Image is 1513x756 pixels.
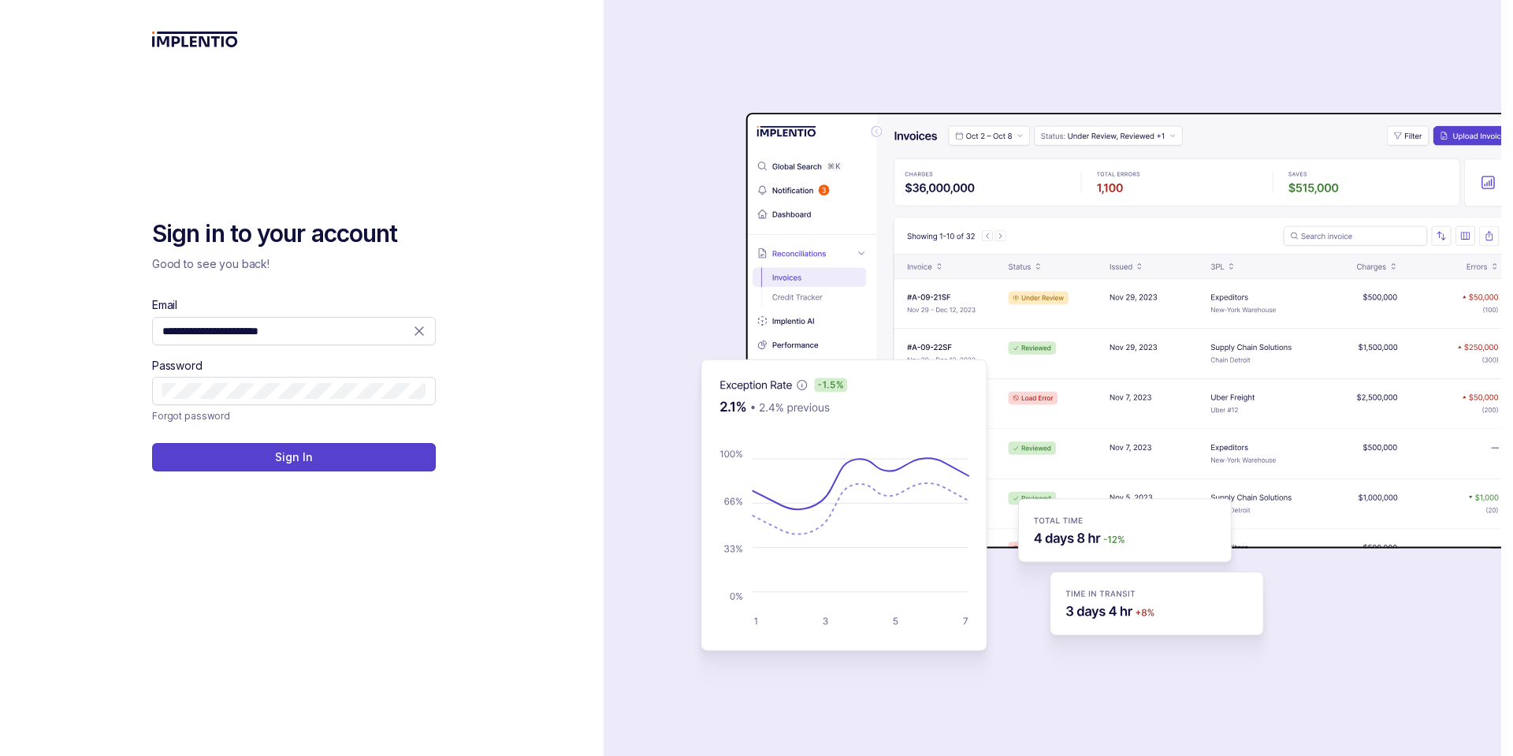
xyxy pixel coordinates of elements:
h2: Sign in to your account [152,218,436,250]
img: logo [152,32,238,47]
p: Forgot password [152,408,230,424]
label: Email [152,297,177,313]
label: Password [152,358,203,374]
button: Sign In [152,443,436,471]
a: Link Forgot password [152,408,230,424]
p: Sign In [275,449,312,465]
p: Good to see you back! [152,256,436,272]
